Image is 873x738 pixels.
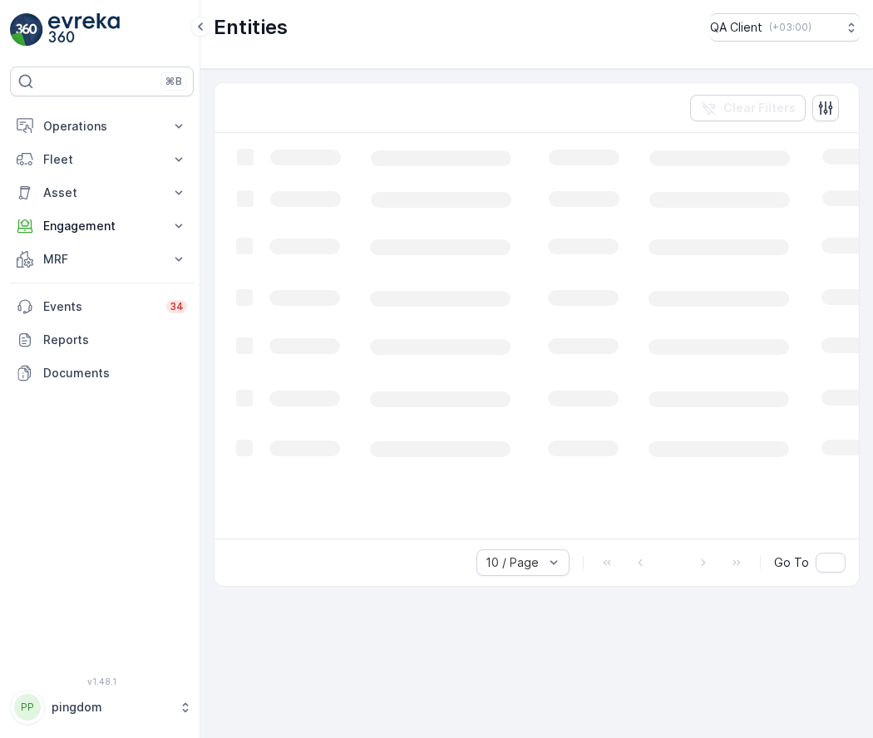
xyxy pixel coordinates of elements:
[43,365,187,381] p: Documents
[10,290,194,323] a: Events34
[43,251,160,268] p: MRF
[769,21,811,34] p: ( +03:00 )
[710,19,762,36] p: QA Client
[10,323,194,357] a: Reports
[723,100,796,116] p: Clear Filters
[10,176,194,209] button: Asset
[14,694,41,721] div: PP
[774,554,809,571] span: Go To
[43,332,187,348] p: Reports
[710,13,860,42] button: QA Client(+03:00)
[43,118,160,135] p: Operations
[52,699,170,716] p: pingdom
[10,110,194,143] button: Operations
[43,151,160,168] p: Fleet
[48,13,120,47] img: logo_light-DOdMpM7g.png
[10,209,194,243] button: Engagement
[214,14,288,41] p: Entities
[10,676,194,686] span: v 1.48.1
[690,95,806,121] button: Clear Filters
[165,75,182,88] p: ⌘B
[43,218,160,234] p: Engagement
[10,243,194,276] button: MRF
[43,184,160,201] p: Asset
[10,143,194,176] button: Fleet
[43,298,156,315] p: Events
[170,300,184,313] p: 34
[10,357,194,390] a: Documents
[10,690,194,725] button: PPpingdom
[10,13,43,47] img: logo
